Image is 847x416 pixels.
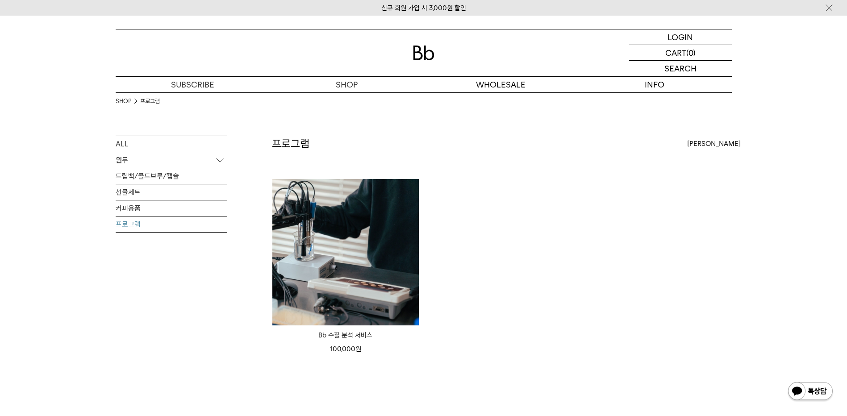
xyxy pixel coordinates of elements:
[578,77,732,92] p: INFO
[116,97,131,106] a: SHOP
[330,345,361,353] span: 100,000
[116,136,227,152] a: ALL
[116,200,227,216] a: 커피용품
[116,168,227,184] a: 드립백/콜드브루/캡슐
[787,381,834,403] img: 카카오톡 채널 1:1 채팅 버튼
[381,4,466,12] a: 신규 회원 가입 시 3,000원 할인
[355,345,361,353] span: 원
[116,77,270,92] a: SUBSCRIBE
[664,61,697,76] p: SEARCH
[665,45,686,60] p: CART
[116,216,227,232] a: 프로그램
[116,184,227,200] a: 선물세트
[272,136,309,151] h2: 프로그램
[116,152,227,168] p: 원두
[424,77,578,92] p: WHOLESALE
[272,179,419,325] img: Bb 수질 분석 서비스
[629,29,732,45] a: LOGIN
[413,46,434,60] img: 로고
[687,138,741,149] span: [PERSON_NAME]
[668,29,693,45] p: LOGIN
[686,45,696,60] p: (0)
[629,45,732,61] a: CART (0)
[272,330,419,341] a: Bb 수질 분석 서비스
[270,77,424,92] a: SHOP
[140,97,160,106] a: 프로그램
